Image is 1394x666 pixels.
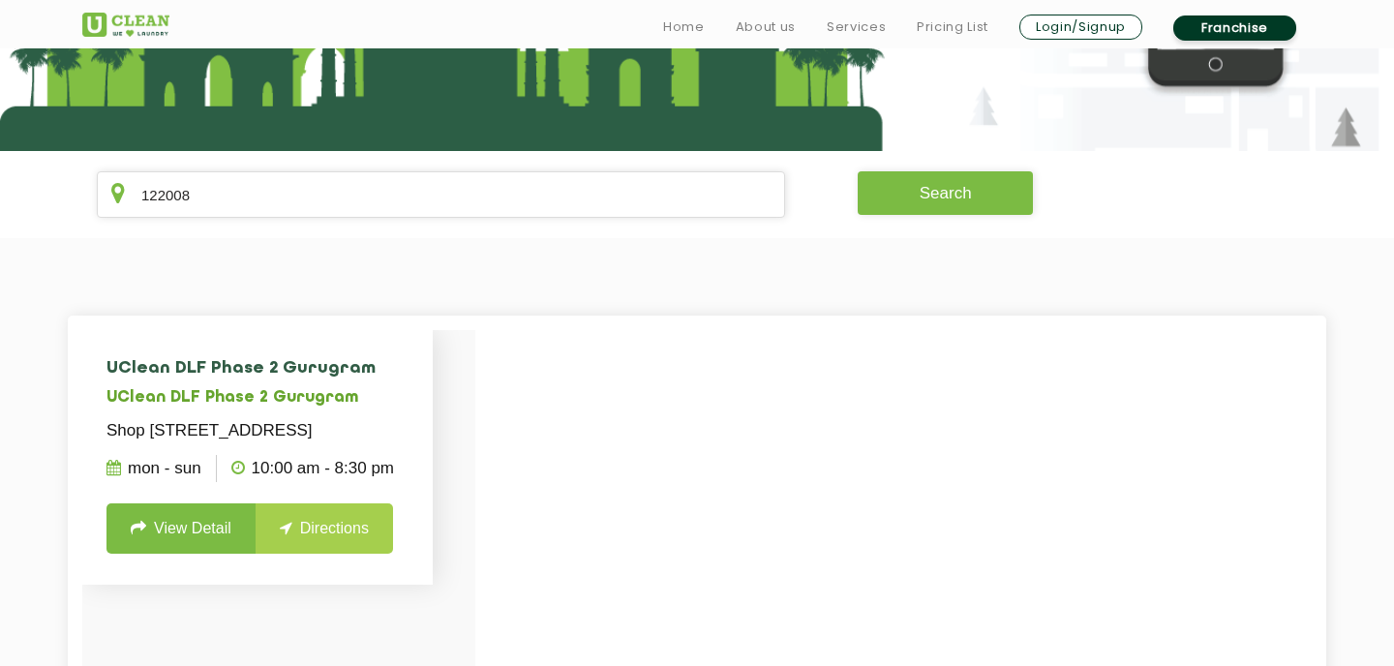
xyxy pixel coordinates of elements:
h4: UClean DLF Phase 2 Gurugram [106,359,409,378]
p: Shop [STREET_ADDRESS] [106,417,409,444]
a: Directions [256,503,393,554]
p: 10:00 AM - 8:30 PM [231,455,394,482]
a: Pricing List [917,15,988,39]
a: About us [736,15,796,39]
img: UClean Laundry and Dry Cleaning [82,13,169,37]
a: View Detail [106,503,256,554]
button: Search [858,171,1034,215]
input: Enter city/area/pin Code [97,171,785,218]
a: Services [827,15,886,39]
a: Login/Signup [1019,15,1142,40]
h5: UClean DLF Phase 2 Gurugram [106,389,409,408]
a: Home [663,15,705,39]
p: Mon - Sun [106,455,201,482]
a: Franchise [1173,15,1296,41]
